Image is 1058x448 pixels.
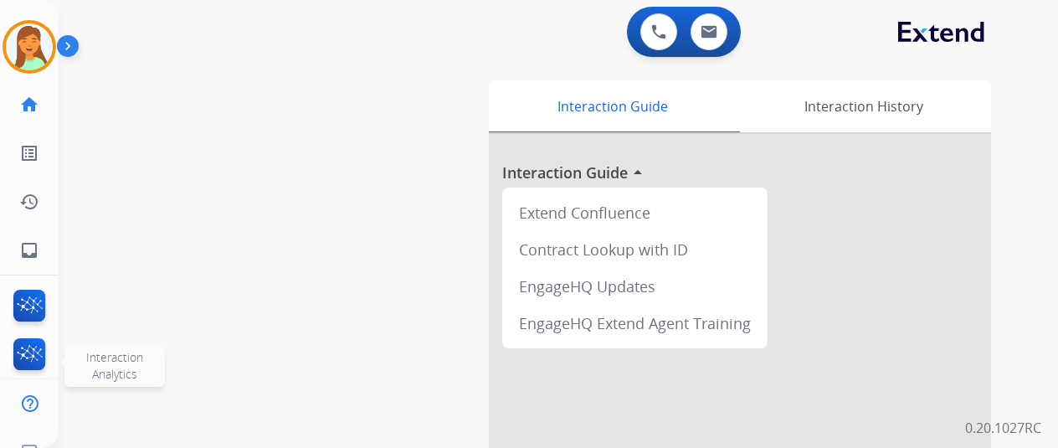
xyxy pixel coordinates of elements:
[509,268,761,305] div: EngageHQ Updates
[965,418,1041,438] p: 0.20.1027RC
[19,240,39,260] mat-icon: inbox
[736,80,991,132] div: Interaction History
[19,95,39,115] mat-icon: home
[19,143,39,163] mat-icon: list_alt
[489,80,736,132] div: Interaction Guide
[19,192,39,212] mat-icon: history
[6,23,53,70] img: avatar
[509,231,761,268] div: Contract Lookup with ID
[509,194,761,231] div: Extend Confluence
[509,305,761,342] div: EngageHQ Extend Agent Training
[86,349,143,382] span: Interaction Analytics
